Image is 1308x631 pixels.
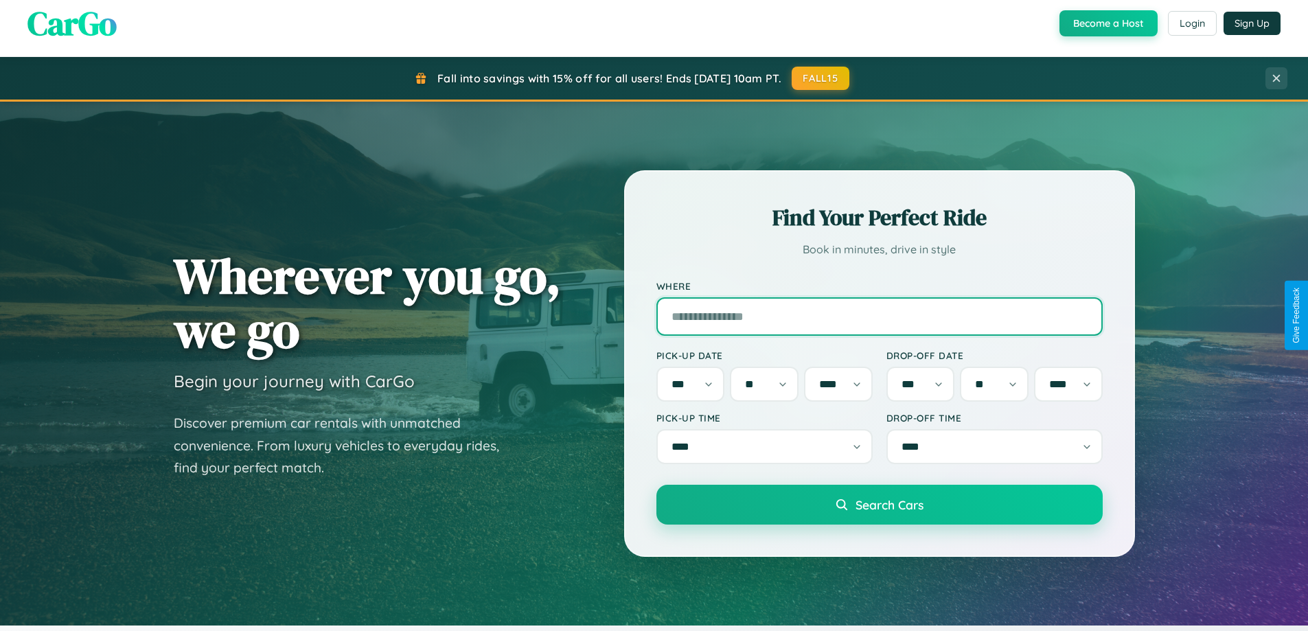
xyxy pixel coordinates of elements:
label: Pick-up Time [656,412,873,424]
button: FALL15 [792,67,849,90]
label: Drop-off Time [886,412,1103,424]
h3: Begin your journey with CarGo [174,371,415,391]
span: Search Cars [856,497,923,512]
button: Login [1168,11,1217,36]
p: Discover premium car rentals with unmatched convenience. From luxury vehicles to everyday rides, ... [174,412,517,479]
span: CarGo [27,1,117,46]
h1: Wherever you go, we go [174,249,561,357]
div: Give Feedback [1292,288,1301,343]
span: Fall into savings with 15% off for all users! Ends [DATE] 10am PT. [437,71,781,85]
p: Book in minutes, drive in style [656,240,1103,260]
label: Pick-up Date [656,349,873,361]
button: Become a Host [1059,10,1158,36]
button: Search Cars [656,485,1103,525]
h2: Find Your Perfect Ride [656,203,1103,233]
label: Drop-off Date [886,349,1103,361]
label: Where [656,280,1103,292]
button: Sign Up [1224,12,1281,35]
